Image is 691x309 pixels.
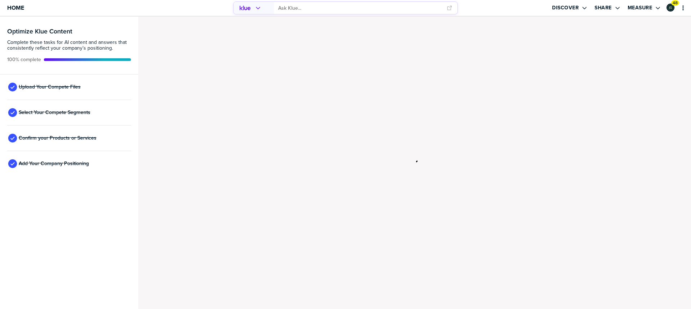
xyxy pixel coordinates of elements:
[19,135,96,141] span: Confirm your Products or Services
[278,2,442,14] input: Ask Klue...
[628,5,652,11] label: Measure
[667,4,674,12] div: Jordan Glenn
[19,84,81,90] span: Upload Your Compete Files
[19,161,89,167] span: Add Your Company Positioning
[7,57,41,63] span: Active
[595,5,612,11] label: Share
[7,5,24,11] span: Home
[673,0,678,6] span: 48
[552,5,579,11] label: Discover
[666,3,675,12] a: Edit Profile
[7,40,131,51] span: Complete these tasks for AI content and answers that consistently reflect your company’s position...
[19,110,90,115] span: Select Your Compete Segments
[7,28,131,35] h3: Optimize Klue Content
[667,4,674,11] img: 8115b6274701af056c7659086f8f6cf3-sml.png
